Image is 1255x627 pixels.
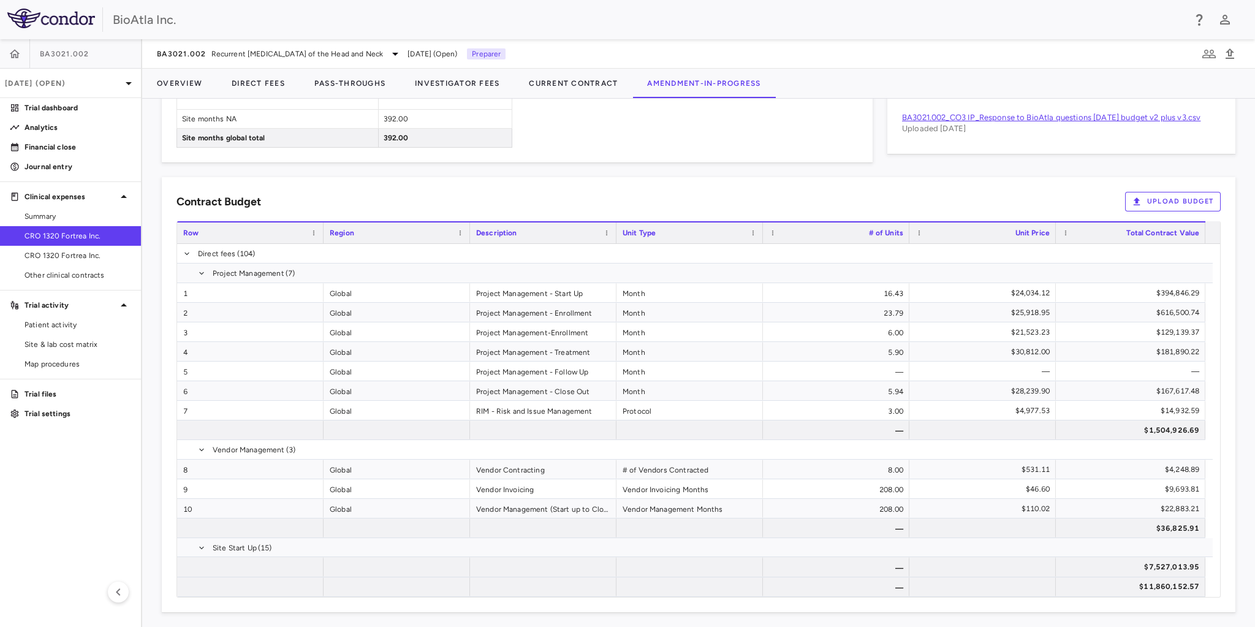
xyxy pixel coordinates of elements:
[1067,303,1199,322] div: $616,500.74
[324,401,470,420] div: Global
[1125,192,1221,211] button: Upload Budget
[1067,420,1199,440] div: $1,504,926.69
[920,322,1050,342] div: $21,523.23
[1067,460,1199,479] div: $4,248.89
[763,303,909,322] div: 23.79
[1067,362,1199,381] div: —
[286,440,295,460] span: (3)
[176,194,261,210] h6: Contract Budget
[177,479,324,498] div: 9
[324,303,470,322] div: Global
[616,303,763,322] div: Month
[763,322,909,341] div: 6.00
[177,283,324,302] div: 1
[324,460,470,479] div: Global
[177,129,378,147] span: Site months global total
[324,322,470,341] div: Global
[25,389,131,400] p: Trial files
[467,48,506,59] p: Preparer
[324,479,470,498] div: Global
[25,230,131,241] span: CRO 1320 Fortrea Inc.
[1015,229,1050,237] span: Unit Price
[763,479,909,498] div: 208.00
[920,381,1050,401] div: $28,239.90
[763,460,909,479] div: 8.00
[25,270,131,281] span: Other clinical contracts
[1067,499,1199,519] div: $22,883.21
[324,283,470,302] div: Global
[25,408,131,419] p: Trial settings
[902,113,1200,122] a: BA3021.002_CO3 IP_Response to BioAtla questions [DATE] budget v2 plus v3.csv
[157,49,207,59] span: BA3021.002
[470,362,616,381] div: Project Management - Follow Up
[217,69,300,98] button: Direct Fees
[514,69,632,98] button: Current Contract
[213,264,284,283] span: Project Management
[177,110,378,128] span: Site months NA
[25,122,131,133] p: Analytics
[25,211,131,222] span: Summary
[211,48,384,59] span: Recurrent [MEDICAL_DATA] of the Head and Neck
[384,115,409,123] span: 392.00
[384,134,409,142] span: 392.00
[258,538,272,558] span: (15)
[25,161,131,172] p: Journal entry
[1067,283,1199,303] div: $394,846.29
[763,557,909,576] div: —
[616,322,763,341] div: Month
[408,48,457,59] span: [DATE] (Open)
[476,229,517,237] span: Description
[40,49,89,59] span: BA3021.002
[616,283,763,302] div: Month
[177,401,324,420] div: 7
[25,300,116,311] p: Trial activity
[616,381,763,400] div: Month
[616,479,763,498] div: Vendor Invoicing Months
[5,78,121,89] p: [DATE] (Open)
[902,123,1221,134] p: Uploaded [DATE]
[616,401,763,420] div: Protocol
[470,401,616,420] div: RIM - Risk and Issue Management
[763,362,909,381] div: —
[177,362,324,381] div: 5
[324,499,470,518] div: Global
[869,229,904,237] span: # of Units
[920,283,1050,303] div: $24,034.12
[1067,519,1199,538] div: $36,825.91
[470,479,616,498] div: Vendor Invoicing
[25,319,131,330] span: Patient activity
[763,577,909,596] div: —
[177,460,324,479] div: 8
[920,499,1050,519] div: $110.02
[324,381,470,400] div: Global
[616,342,763,361] div: Month
[25,250,131,261] span: CRO 1320 Fortrea Inc.
[763,420,909,439] div: —
[616,460,763,479] div: # of Vendors Contracted
[142,69,217,98] button: Overview
[177,342,324,361] div: 4
[1067,557,1199,577] div: $7,527,013.95
[920,362,1050,381] div: —
[286,264,295,283] span: (7)
[177,381,324,400] div: 6
[330,229,354,237] span: Region
[763,283,909,302] div: 16.43
[300,69,400,98] button: Pass-Throughs
[1067,342,1199,362] div: $181,890.22
[177,303,324,322] div: 2
[400,69,514,98] button: Investigator Fees
[1126,229,1199,237] span: Total Contract Value
[763,499,909,518] div: 208.00
[25,359,131,370] span: Map procedures
[920,342,1050,362] div: $30,812.00
[177,499,324,518] div: 10
[763,381,909,400] div: 5.94
[470,381,616,400] div: Project Management - Close Out
[198,244,236,264] span: Direct fees
[470,460,616,479] div: Vendor Contracting
[324,342,470,361] div: Global
[7,9,95,28] img: logo-full-SnFGN8VE.png
[1067,401,1199,420] div: $14,932.59
[1067,577,1199,596] div: $11,860,152.57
